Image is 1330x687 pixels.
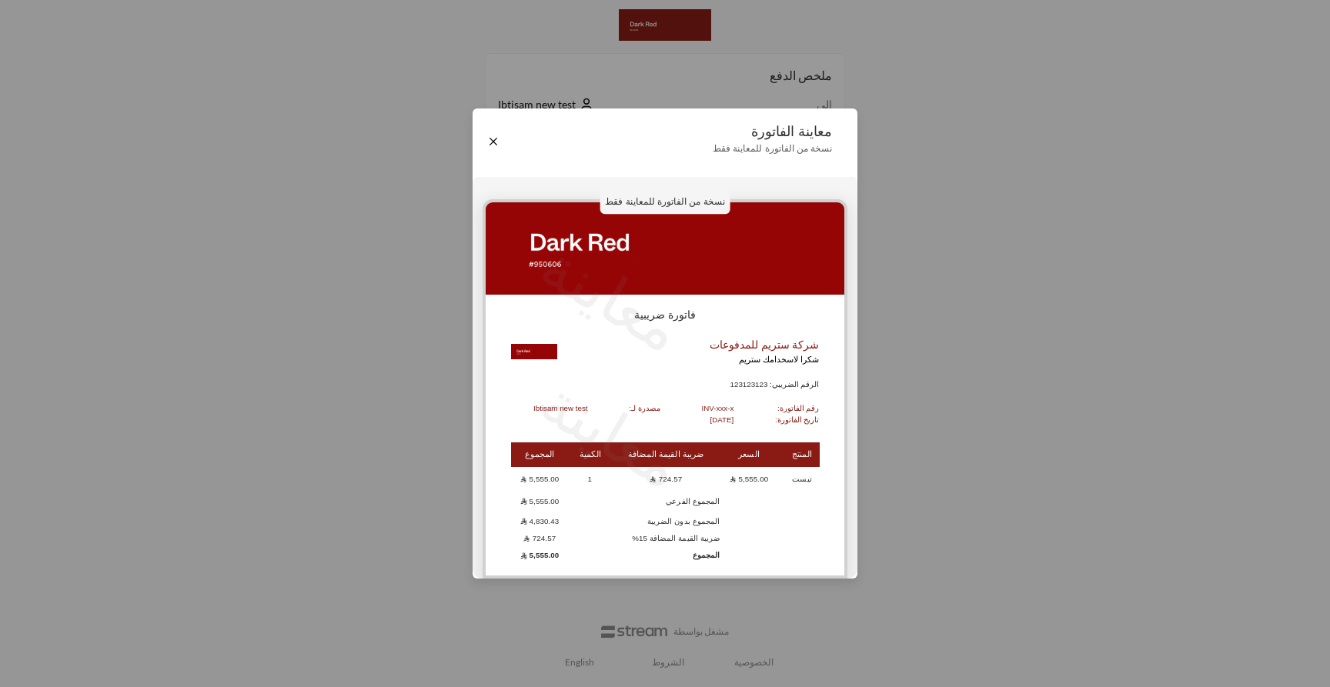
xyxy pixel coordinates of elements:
p: [DATE] [702,415,734,426]
td: 4,830.43 [511,513,569,529]
p: فاتورة ضريبية [511,307,820,323]
td: 724.57 [511,531,569,546]
p: الرقم الضريبي: 123123123 [511,379,820,391]
p: نسخة من الفاتورة للمعاينة فقط [600,190,730,215]
span: 1 [583,474,598,485]
td: 5,555.00 [720,469,777,489]
td: المجموع الفرعي [569,491,720,512]
td: المجموع بدون الضريبة [569,513,720,529]
img: Logo [511,328,557,375]
td: المجموع [569,548,720,563]
p: شركة ستريم للمدفوعات [710,337,820,353]
img: Screenshot%202025-07-14%20at%2012.43.03%E2%80%AFAM_hrdtc.png [486,202,844,295]
p: مصدرة لـ: [629,403,660,415]
p: معاينة [523,358,699,512]
td: 5,555.00 [511,491,569,512]
th: السعر [720,442,777,468]
td: تیست [778,469,820,489]
td: ضريبة القيمة المضافة 15% [569,531,720,546]
th: المجموع [511,442,569,468]
p: شكرا لاسخدامك ستريم [710,353,820,366]
button: Close [485,133,502,150]
table: Products [511,441,820,565]
td: 5,555.00 [511,548,569,563]
p: معاينة الفاتورة [713,124,833,141]
p: رقم الفاتورة: [775,403,819,415]
p: INV-xxx-x [702,403,734,415]
td: 5,555.00 [511,469,569,489]
p: نسخة من الفاتورة للمعاينة فقط [713,143,833,155]
p: معاينة [523,221,699,375]
p: تاريخ الفاتورة: [775,415,819,426]
th: المنتج [778,442,820,468]
p: Ibtisam new test [511,403,588,415]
